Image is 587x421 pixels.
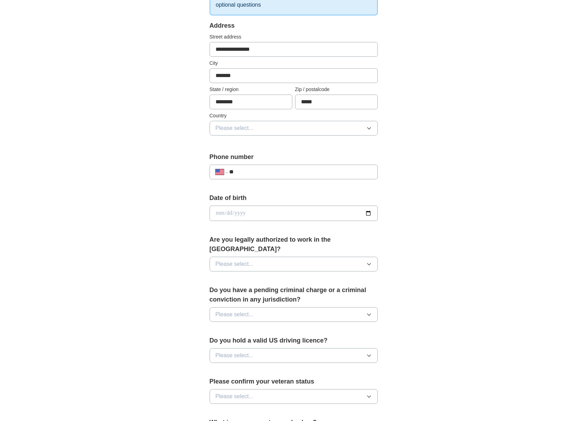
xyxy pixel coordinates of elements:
[210,60,378,67] label: City
[216,124,254,132] span: Please select...
[210,389,378,404] button: Please select...
[210,152,378,162] label: Phone number
[210,336,378,345] label: Do you hold a valid US driving licence?
[216,310,254,319] span: Please select...
[210,235,378,254] label: Are you legally authorized to work in the [GEOGRAPHIC_DATA]?
[210,307,378,322] button: Please select...
[216,260,254,268] span: Please select...
[210,193,378,203] label: Date of birth
[210,21,378,30] div: Address
[210,121,378,136] button: Please select...
[295,86,378,93] label: Zip / postalcode
[210,285,378,304] label: Do you have a pending criminal charge or a criminal conviction in any jurisdiction?
[210,257,378,271] button: Please select...
[210,112,378,119] label: Country
[210,348,378,363] button: Please select...
[210,377,378,386] label: Please confirm your veteran status
[210,33,378,41] label: Street address
[216,351,254,360] span: Please select...
[216,392,254,401] span: Please select...
[210,86,292,93] label: State / region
